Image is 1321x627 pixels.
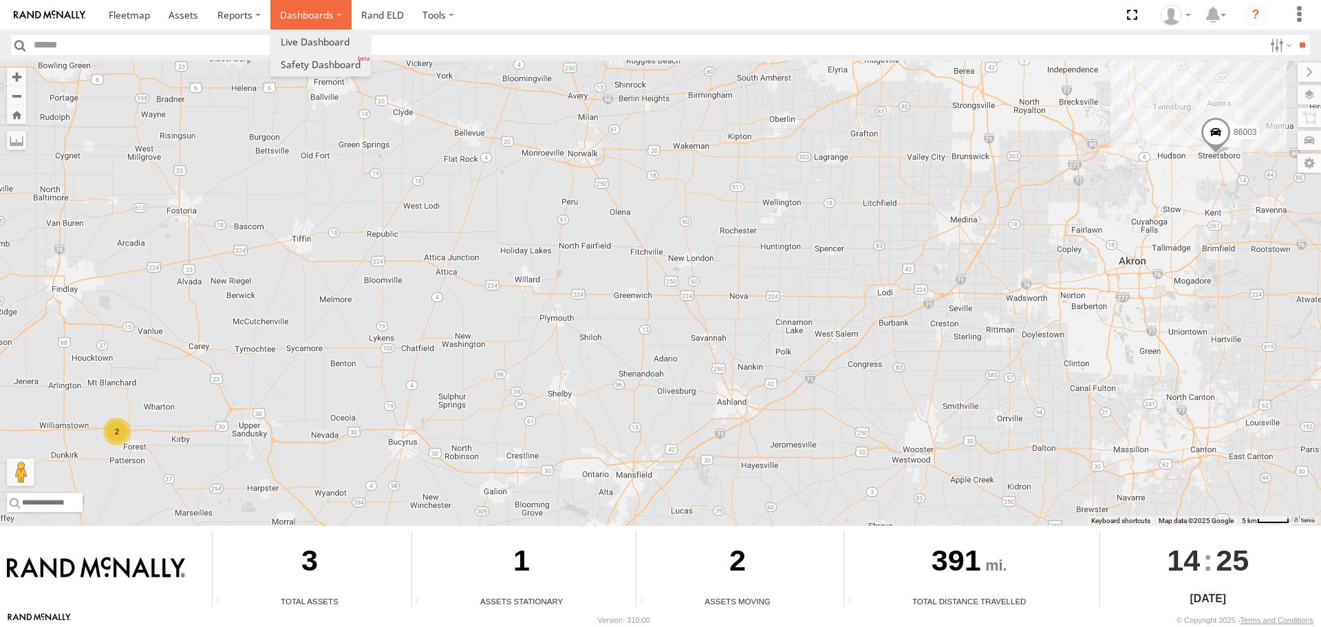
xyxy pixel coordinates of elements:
[7,86,26,105] button: Zoom out
[1245,4,1267,26] i: ?
[1242,517,1257,524] span: 5 km
[1300,518,1315,523] a: Terms (opens in new tab)
[213,597,233,607] div: Total number of Enabled Assets
[636,597,657,607] div: Total number of assets current in transit.
[7,131,26,150] label: Measure
[8,613,71,627] a: Visit our Website
[14,10,85,20] img: rand-logo.svg
[636,531,838,595] div: 2
[1100,591,1316,607] div: [DATE]
[1159,517,1234,524] span: Map data ©2025 Google
[1156,5,1196,25] div: George Steele
[1216,531,1249,590] span: 25
[412,597,433,607] div: Total number of assets current stationary.
[1100,531,1316,590] div: :
[1241,616,1313,624] a: Terms and Conditions
[7,67,26,86] button: Zoom in
[844,597,865,607] div: Total distance travelled by all assets within specified date range and applied filters
[844,595,1095,607] div: Total Distance Travelled
[636,595,838,607] div: Assets Moving
[1234,127,1256,137] span: 86003
[1167,531,1200,590] span: 14
[7,458,34,486] button: Drag Pegman onto the map to open Street View
[598,616,650,624] div: Version: 310.00
[412,595,631,607] div: Assets Stationary
[7,557,185,580] img: Rand McNally
[1091,516,1150,526] button: Keyboard shortcuts
[844,531,1095,595] div: 391
[103,418,131,445] div: 2
[213,595,407,607] div: Total Assets
[1298,153,1321,173] label: Map Settings
[1265,35,1294,55] label: Search Filter Options
[213,531,407,595] div: 3
[7,105,26,124] button: Zoom Home
[1177,616,1313,624] div: © Copyright 2025 -
[1238,516,1293,526] button: Map Scale: 5 km per 43 pixels
[412,531,631,595] div: 1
